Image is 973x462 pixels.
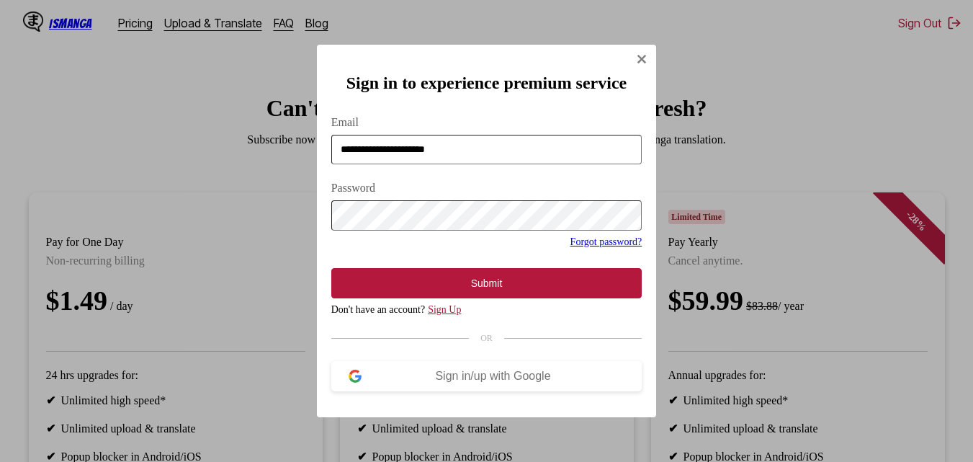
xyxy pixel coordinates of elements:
a: Forgot password? [570,236,642,247]
img: Close [636,53,647,65]
label: Email [331,116,642,129]
div: Sign In Modal [317,45,657,417]
button: Sign in/up with Google [331,361,642,391]
a: Sign Up [428,304,461,315]
label: Password [331,182,642,195]
h2: Sign in to experience premium service [331,74,642,93]
button: Submit [331,268,642,298]
img: google-logo [349,370,362,383]
div: OR [331,333,642,344]
div: Sign in/up with Google [362,370,625,383]
div: Don't have an account? [331,304,642,316]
